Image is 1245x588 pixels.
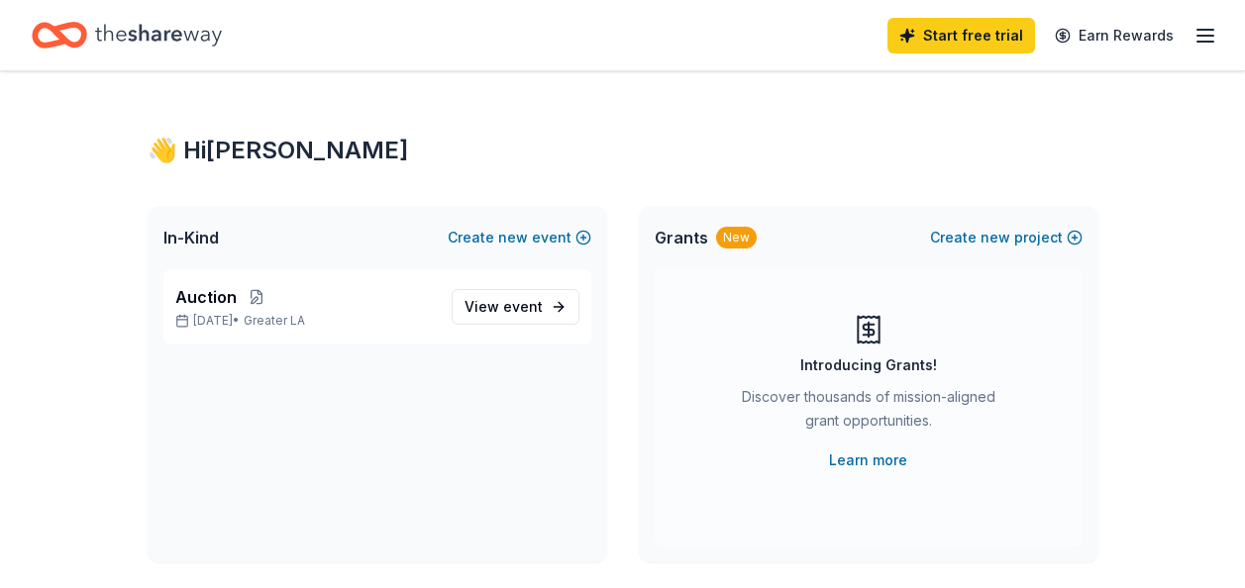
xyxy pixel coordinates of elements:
a: Learn more [829,448,907,472]
div: New [716,227,757,248]
a: View event [452,289,579,325]
div: Introducing Grants! [800,353,937,377]
a: Earn Rewards [1043,18,1186,53]
span: Auction [175,285,237,309]
a: Start free trial [887,18,1035,53]
a: Home [32,12,222,58]
div: 👋 Hi [PERSON_NAME] [148,135,1098,166]
button: Createnewproject [930,226,1083,249]
span: Greater LA [244,313,305,329]
button: Createnewevent [448,226,591,249]
span: new [981,226,1010,249]
span: In-Kind [163,226,219,249]
span: new [498,226,528,249]
div: Discover thousands of mission-aligned grant opportunities. [734,385,1003,441]
span: View [465,295,543,319]
p: [DATE] • [175,313,436,329]
span: event [503,298,543,315]
span: Grants [655,226,708,249]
